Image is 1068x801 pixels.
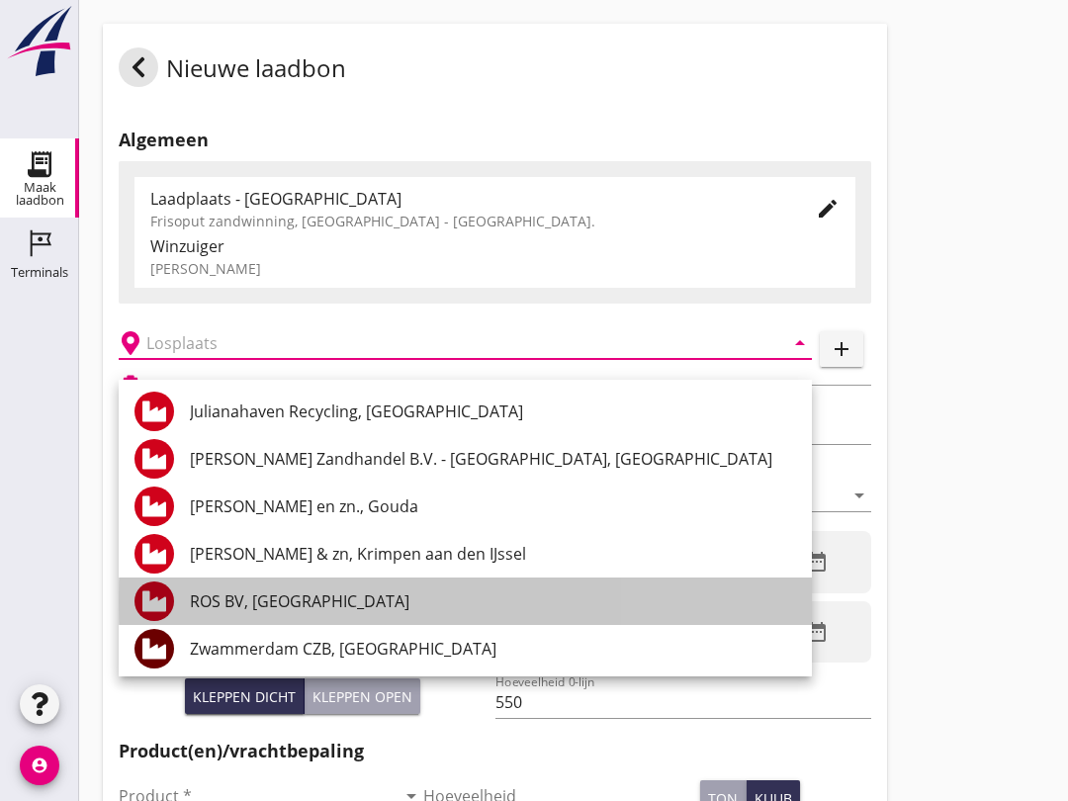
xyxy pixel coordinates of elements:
[190,542,796,566] div: [PERSON_NAME] & zn, Krimpen aan den IJssel
[788,331,812,355] i: arrow_drop_down
[150,211,784,231] div: Frisoput zandwinning, [GEOGRAPHIC_DATA] - [GEOGRAPHIC_DATA].
[150,258,840,279] div: [PERSON_NAME]
[190,637,796,661] div: Zwammerdam CZB, [GEOGRAPHIC_DATA]
[20,746,59,785] i: account_circle
[190,400,796,423] div: Julianahaven Recycling, [GEOGRAPHIC_DATA]
[805,550,829,574] i: date_range
[193,686,296,707] div: Kleppen dicht
[312,686,412,707] div: Kleppen open
[816,197,840,221] i: edit
[847,484,871,507] i: arrow_drop_down
[190,447,796,471] div: [PERSON_NAME] Zandhandel B.V. - [GEOGRAPHIC_DATA], [GEOGRAPHIC_DATA]
[4,5,75,78] img: logo-small.a267ee39.svg
[11,266,68,279] div: Terminals
[119,127,871,153] h2: Algemeen
[150,187,784,211] div: Laadplaats - [GEOGRAPHIC_DATA]
[495,686,872,718] input: Hoeveelheid 0-lijn
[119,47,346,95] div: Nieuwe laadbon
[190,494,796,518] div: [PERSON_NAME] en zn., Gouda
[150,234,840,258] div: Winzuiger
[305,678,420,714] button: Kleppen open
[150,376,251,394] h2: Beladen vaartuig
[190,589,796,613] div: ROS BV, [GEOGRAPHIC_DATA]
[185,678,305,714] button: Kleppen dicht
[146,327,756,359] input: Losplaats
[830,337,853,361] i: add
[805,620,829,644] i: date_range
[119,738,871,764] h2: Product(en)/vrachtbepaling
